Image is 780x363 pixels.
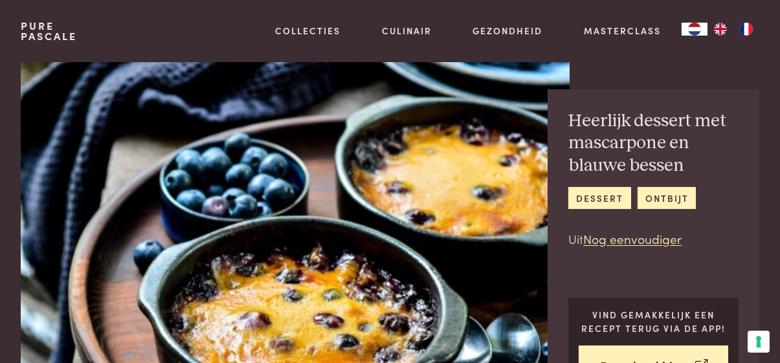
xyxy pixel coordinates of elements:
a: EN [708,23,733,36]
a: Culinair [382,24,432,38]
aside: Language selected: Nederlands [682,23,759,36]
a: PurePascale [21,21,77,41]
a: Masterclass [584,24,661,38]
p: Uit [568,230,739,248]
div: Language [682,23,708,36]
a: FR [733,23,759,36]
a: Collecties [275,24,340,38]
p: Vind gemakkelijk een recept terug via de app! [579,308,728,335]
a: NL [682,23,708,36]
a: ontbijt [638,187,696,208]
button: Uw voorkeuren voor toestemming voor trackingtechnologieën [748,331,770,353]
h2: Heerlijk dessert met mascarpone en blauwe bessen [568,110,739,177]
a: Nog eenvoudiger [583,230,682,247]
a: Gezondheid [473,24,543,38]
a: dessert [568,187,630,208]
ul: Language list [708,23,759,36]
